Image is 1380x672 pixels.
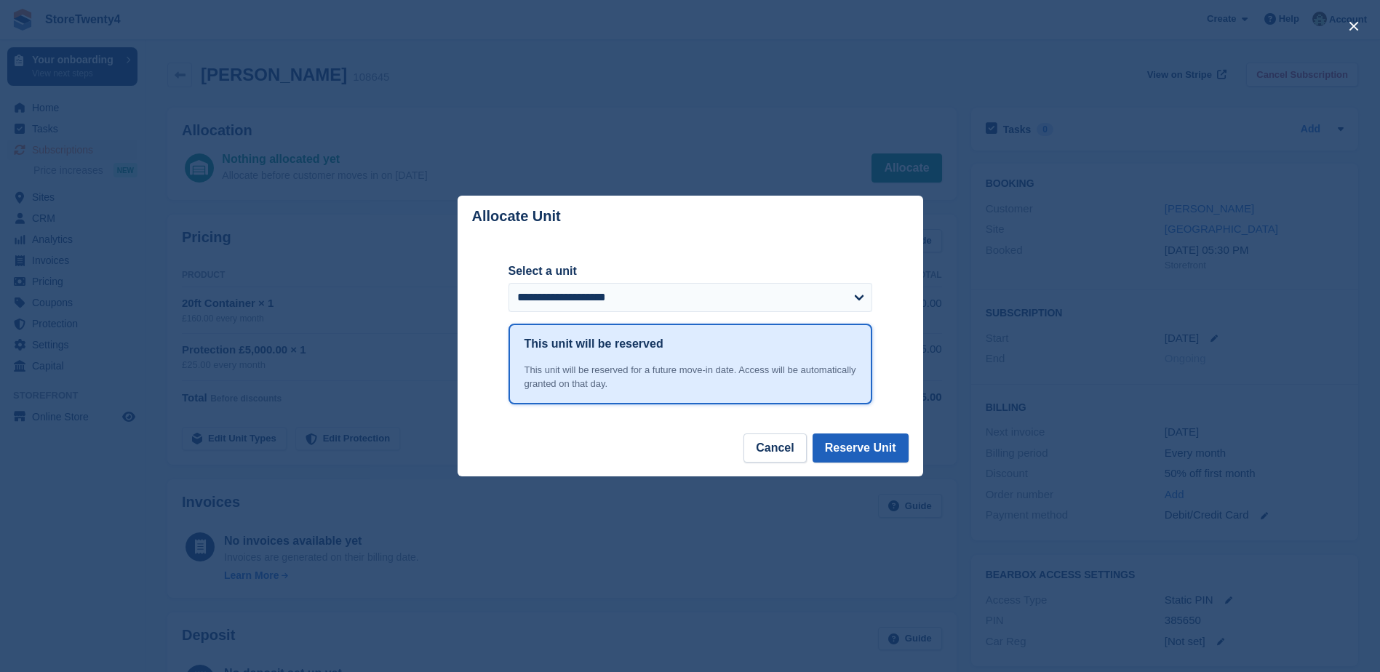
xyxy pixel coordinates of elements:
div: This unit will be reserved for a future move-in date. Access will be automatically granted on tha... [525,363,856,391]
button: Cancel [743,433,806,463]
button: close [1342,15,1365,38]
button: Reserve Unit [813,433,909,463]
p: Allocate Unit [472,208,561,225]
h1: This unit will be reserved [525,335,663,353]
label: Select a unit [508,263,872,280]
